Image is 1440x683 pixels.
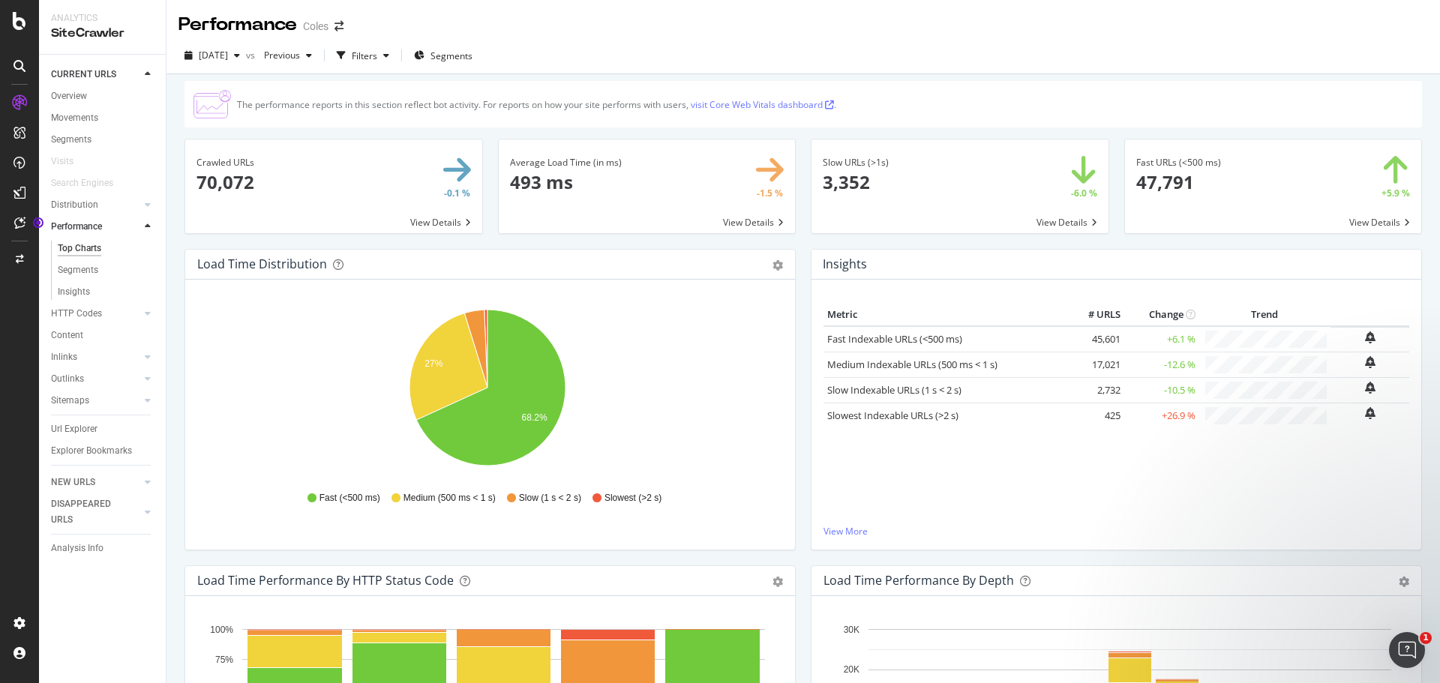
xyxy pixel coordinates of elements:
svg: A chart. [197,304,778,478]
img: CjTTJyXI.png [193,90,231,118]
text: 68.2% [522,412,547,423]
div: Segments [51,132,91,148]
div: Url Explorer [51,421,97,437]
a: Performance [51,219,140,235]
div: gear [772,260,783,271]
a: View More [823,525,1409,538]
div: Tooltip anchor [31,216,45,229]
div: The performance reports in this section reflect bot activity. For reports on how your site perfor... [237,98,836,111]
td: 45,601 [1064,326,1124,352]
a: Slow Indexable URLs (1 s < 2 s) [827,383,961,397]
th: Metric [823,304,1064,326]
div: Visits [51,154,73,169]
a: Sitemaps [51,393,140,409]
a: visit Core Web Vitals dashboard . [691,98,836,111]
div: Segments [58,262,98,278]
th: # URLS [1064,304,1124,326]
div: gear [1399,577,1409,587]
a: HTTP Codes [51,306,140,322]
a: Fast Indexable URLs (<500 ms) [827,332,962,346]
a: Movements [51,110,155,126]
div: Load Time Distribution [197,256,327,271]
div: Load Time Performance by HTTP Status Code [197,573,454,588]
div: Movements [51,110,98,126]
a: Visits [51,154,88,169]
a: Slowest Indexable URLs (>2 s) [827,409,958,422]
div: Insights [58,284,90,300]
div: CURRENT URLS [51,67,116,82]
text: 20K [844,664,859,675]
a: CURRENT URLS [51,67,140,82]
span: Fast (<500 ms) [319,492,380,505]
text: 75% [215,655,233,665]
a: Explorer Bookmarks [51,443,155,459]
div: gear [772,577,783,587]
div: Coles [303,19,328,34]
div: Overview [51,88,87,104]
td: -10.5 % [1124,377,1199,403]
div: bell-plus [1365,356,1375,368]
td: 2,732 [1064,377,1124,403]
text: 30K [844,625,859,635]
div: Performance [178,12,297,37]
span: Previous [258,49,300,61]
td: +6.1 % [1124,326,1199,352]
span: Slow (1 s < 2 s) [519,492,581,505]
span: vs [246,49,258,61]
button: Segments [408,43,478,67]
text: 100% [210,625,233,635]
button: Filters [331,43,395,67]
a: Inlinks [51,349,140,365]
div: NEW URLS [51,475,95,490]
div: Distribution [51,197,98,213]
div: Content [51,328,83,343]
a: Top Charts [58,241,155,256]
div: Search Engines [51,175,113,191]
div: bell-plus [1365,382,1375,394]
span: 2025 Aug. 16th [199,49,228,61]
button: [DATE] [178,43,246,67]
th: Trend [1199,304,1330,326]
td: -12.6 % [1124,352,1199,377]
a: Analysis Info [51,541,155,556]
div: Explorer Bookmarks [51,443,132,459]
iframe: Intercom live chat [1389,632,1425,668]
div: Performance [51,219,102,235]
a: Segments [58,262,155,278]
div: Inlinks [51,349,77,365]
span: Slowest (>2 s) [604,492,661,505]
div: Load Time Performance by Depth [823,573,1014,588]
a: Search Engines [51,175,128,191]
div: arrow-right-arrow-left [334,21,343,31]
div: bell-plus [1365,407,1375,419]
div: HTTP Codes [51,306,102,322]
div: Outlinks [51,371,84,387]
div: SiteCrawler [51,25,154,42]
div: bell-plus [1365,331,1375,343]
td: 17,021 [1064,352,1124,377]
td: 425 [1064,403,1124,428]
h4: Insights [823,254,867,274]
td: +26.9 % [1124,403,1199,428]
a: Medium Indexable URLs (500 ms < 1 s) [827,358,997,371]
span: Segments [430,49,472,62]
div: Top Charts [58,241,101,256]
div: Analytics [51,12,154,25]
div: DISAPPEARED URLS [51,496,127,528]
a: Insights [58,284,155,300]
a: Distribution [51,197,140,213]
a: Content [51,328,155,343]
span: 1 [1420,632,1432,644]
a: Segments [51,132,155,148]
div: Analysis Info [51,541,103,556]
text: 27% [424,358,442,369]
a: Outlinks [51,371,140,387]
a: Overview [51,88,155,104]
div: Sitemaps [51,393,89,409]
th: Change [1124,304,1199,326]
button: Previous [258,43,318,67]
div: Filters [352,49,377,62]
a: Url Explorer [51,421,155,437]
a: NEW URLS [51,475,140,490]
